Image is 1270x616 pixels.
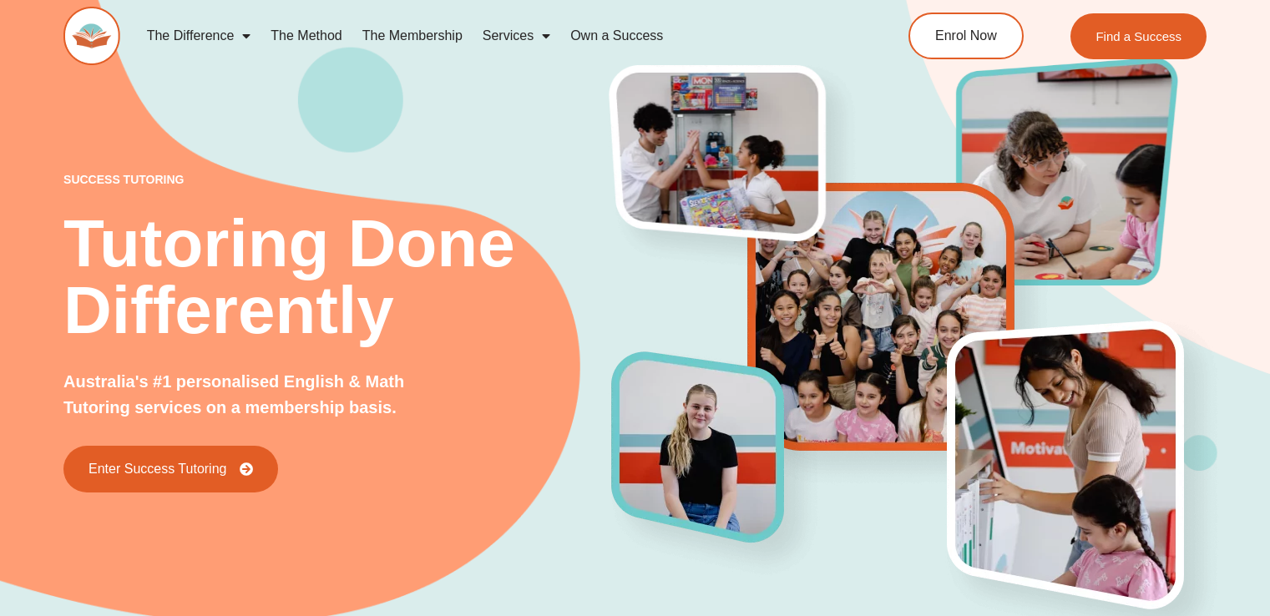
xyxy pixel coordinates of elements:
span: Enrol Now [935,29,997,43]
span: Find a Success [1095,30,1181,43]
a: Own a Success [560,17,673,55]
h2: Tutoring Done Differently [63,210,612,344]
p: Australia's #1 personalised English & Math Tutoring services on a membership basis. [63,369,464,421]
span: Enter Success Tutoring [89,462,226,476]
a: Enter Success Tutoring [63,446,278,492]
a: The Difference [137,17,261,55]
nav: Menu [137,17,843,55]
p: success tutoring [63,174,612,185]
a: Find a Success [1070,13,1207,59]
a: The Method [261,17,352,55]
a: Services [473,17,560,55]
a: The Membership [352,17,473,55]
a: Enrol Now [908,13,1024,59]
